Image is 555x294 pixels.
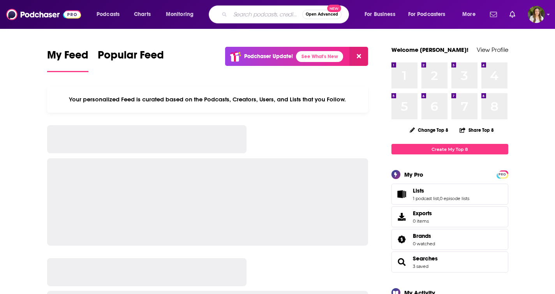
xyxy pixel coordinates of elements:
a: Charts [129,8,155,21]
a: 0 episode lists [440,196,469,201]
span: Lists [413,187,424,194]
span: 0 items [413,218,432,224]
a: Show notifications dropdown [487,8,500,21]
span: Lists [391,184,508,205]
div: Search podcasts, credits, & more... [216,5,356,23]
a: Show notifications dropdown [506,8,518,21]
a: See What's New [296,51,343,62]
span: Exports [394,211,410,222]
a: PRO [498,171,507,177]
span: My Feed [47,48,88,66]
button: Show profile menu [528,6,545,23]
a: 1 podcast list [413,196,439,201]
a: Create My Top 8 [391,144,508,154]
button: open menu [403,8,457,21]
a: Brands [394,234,410,245]
button: Change Top 8 [405,125,453,135]
div: My Pro [404,171,423,178]
span: Searches [391,251,508,273]
a: Welcome [PERSON_NAME]! [391,46,469,53]
button: open menu [160,8,204,21]
button: open menu [91,8,130,21]
a: Searches [394,257,410,267]
a: Brands [413,232,435,239]
button: open menu [359,8,405,21]
a: Lists [394,189,410,200]
span: Podcasts [97,9,120,20]
a: 3 saved [413,264,428,269]
span: More [462,9,476,20]
button: open menu [457,8,485,21]
span: , [439,196,440,201]
span: New [327,5,341,12]
img: Podchaser - Follow, Share and Rate Podcasts [6,7,81,22]
a: Lists [413,187,469,194]
span: For Podcasters [408,9,446,20]
a: Exports [391,206,508,227]
span: Logged in as lizchapa [528,6,545,23]
span: Brands [413,232,431,239]
span: Charts [134,9,151,20]
span: Brands [391,229,508,250]
a: My Feed [47,48,88,72]
span: Open Advanced [306,12,338,16]
a: Searches [413,255,438,262]
input: Search podcasts, credits, & more... [230,8,302,21]
img: User Profile [528,6,545,23]
a: 0 watched [413,241,435,246]
button: Open AdvancedNew [302,10,342,19]
span: Exports [413,210,432,217]
span: For Business [365,9,395,20]
a: View Profile [477,46,508,53]
span: Monitoring [166,9,194,20]
p: Podchaser Update! [244,53,293,60]
span: Popular Feed [98,48,164,66]
a: Popular Feed [98,48,164,72]
div: Your personalized Feed is curated based on the Podcasts, Creators, Users, and Lists that you Follow. [47,86,368,113]
button: Share Top 8 [459,122,494,138]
